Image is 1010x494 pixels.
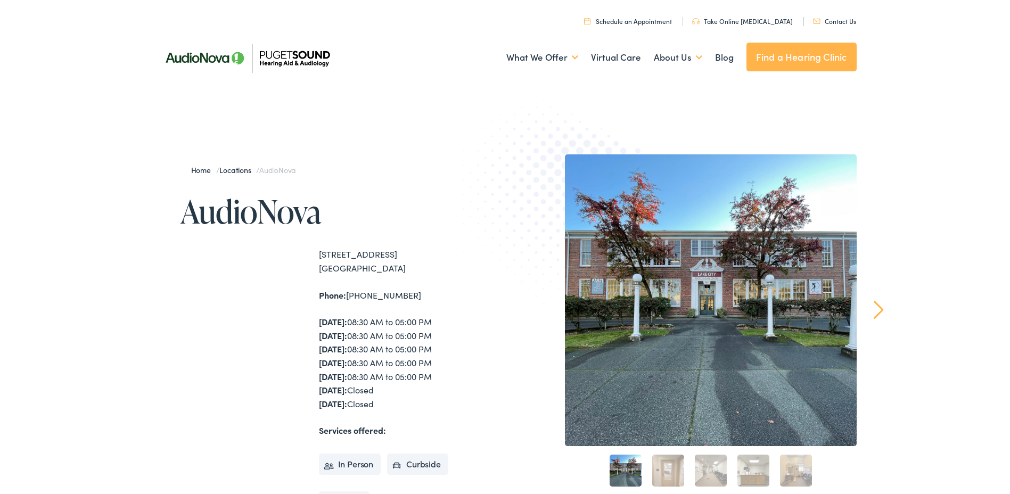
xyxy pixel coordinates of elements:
[319,289,505,302] div: [PHONE_NUMBER]
[506,38,578,77] a: What We Offer
[692,18,700,24] img: utility icon
[191,164,216,175] a: Home
[692,17,793,26] a: Take Online [MEDICAL_DATA]
[219,164,256,175] a: Locations
[654,38,702,77] a: About Us
[319,384,347,396] strong: [DATE]:
[584,18,590,24] img: utility icon
[319,289,346,301] strong: Phone:
[873,300,883,319] a: Next
[191,164,296,175] span: / /
[591,38,641,77] a: Virtual Care
[319,398,347,409] strong: [DATE]:
[319,316,347,327] strong: [DATE]:
[319,370,347,382] strong: [DATE]:
[780,455,812,487] a: 5
[319,315,505,410] div: 08:30 AM to 05:00 PM 08:30 AM to 05:00 PM 08:30 AM to 05:00 PM 08:30 AM to 05:00 PM 08:30 AM to 0...
[746,43,857,71] a: Find a Hearing Clinic
[319,343,347,355] strong: [DATE]:
[319,454,381,475] li: In Person
[319,330,347,341] strong: [DATE]:
[584,17,672,26] a: Schedule an Appointment
[737,455,769,487] a: 4
[319,424,386,436] strong: Services offered:
[652,455,684,487] a: 2
[180,194,505,229] h1: AudioNova
[813,19,820,24] img: utility icon
[813,17,856,26] a: Contact Us
[610,455,642,487] a: 1
[715,38,734,77] a: Blog
[319,248,505,275] div: [STREET_ADDRESS] [GEOGRAPHIC_DATA]
[695,455,727,487] a: 3
[259,164,295,175] span: AudioNova
[319,357,347,368] strong: [DATE]:
[387,454,448,475] li: Curbside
